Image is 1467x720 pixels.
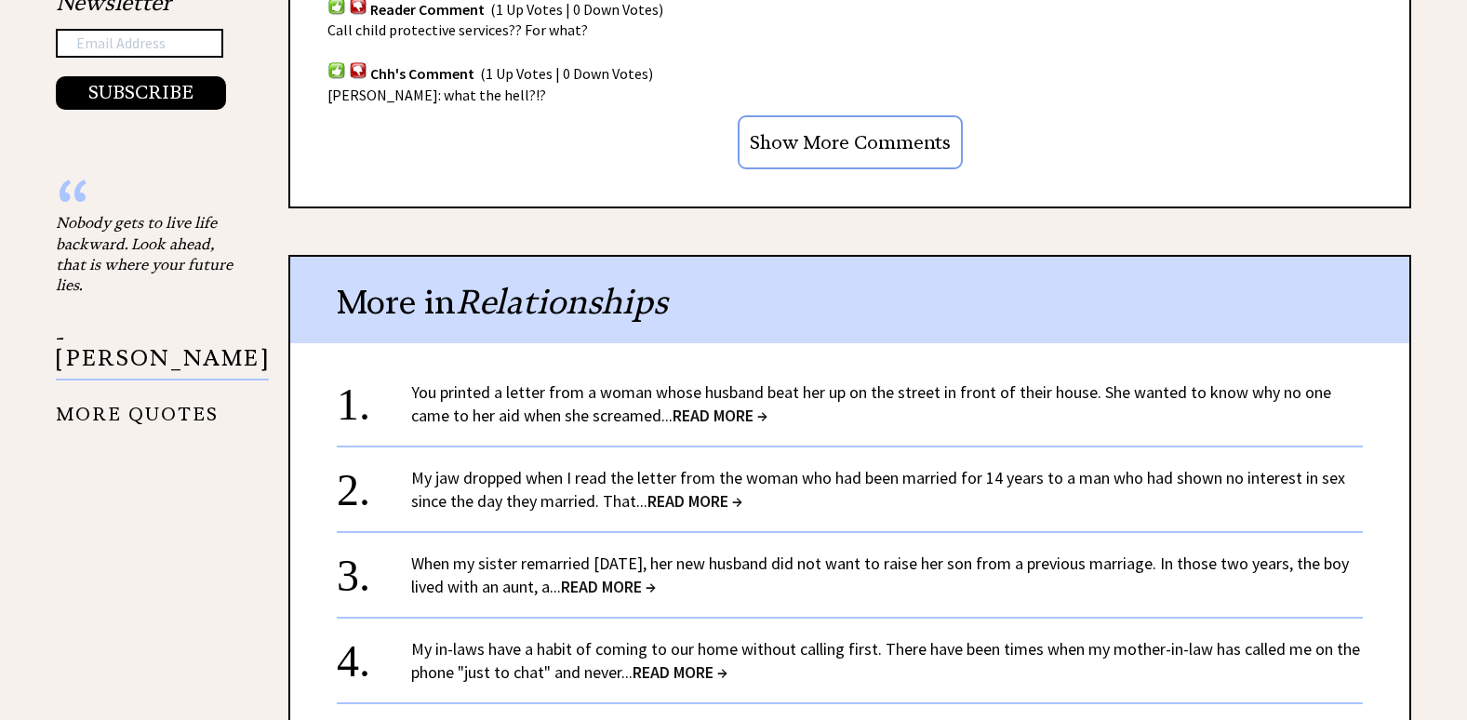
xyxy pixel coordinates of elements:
div: 3. [337,552,411,586]
span: Call child protective services?? For what? [327,20,588,39]
p: - [PERSON_NAME] [56,327,269,380]
span: READ MORE → [633,661,727,683]
span: READ MORE → [647,490,742,512]
span: (1 Up Votes | 0 Down Votes) [480,64,653,83]
img: votdown.png [349,61,367,79]
div: 2. [337,466,411,500]
button: SUBSCRIBE [56,76,226,110]
a: When my sister remarried [DATE], her new husband did not want to raise her son from a previous ma... [411,553,1349,597]
input: Show More Comments [738,115,963,169]
div: Nobody gets to live life backward. Look ahead, that is where your future lies. [56,212,242,296]
span: READ MORE → [673,405,767,426]
span: [PERSON_NAME]: what the hell?!? [327,86,546,104]
input: Email Address [56,29,223,59]
span: READ MORE → [561,576,656,597]
div: 4. [337,637,411,672]
a: You printed a letter from a woman whose husband beat her up on the street in front of their house... [411,381,1331,426]
img: votup.png [327,61,346,79]
a: My in-laws have a habit of coming to our home without calling first. There have been times when m... [411,638,1360,683]
div: “ [56,193,242,212]
span: Relationships [456,281,668,323]
span: Chh's Comment [370,64,474,83]
div: More in [290,257,1409,343]
a: My jaw dropped when I read the letter from the woman who had been married for 14 years to a man w... [411,467,1345,512]
div: 1. [337,380,411,415]
a: MORE QUOTES [56,389,219,425]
